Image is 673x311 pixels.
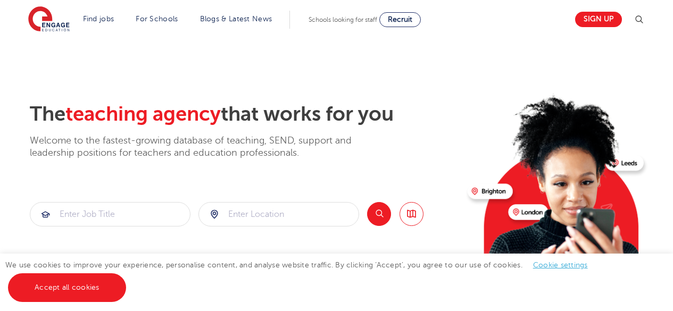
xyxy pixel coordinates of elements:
span: We use cookies to improve your experience, personalise content, and analyse website traffic. By c... [5,261,599,291]
button: Search [367,202,391,226]
h2: The that works for you [30,102,459,127]
a: Recruit [379,12,421,27]
a: For Schools [136,15,178,23]
input: Submit [30,203,190,226]
a: Sign up [575,12,622,27]
a: Find jobs [83,15,114,23]
a: Accept all cookies [8,273,126,302]
input: Submit [199,203,359,226]
p: Welcome to the fastest-growing database of teaching, SEND, support and leadership positions for t... [30,135,381,159]
span: Recruit [388,15,412,23]
a: Blogs & Latest News [200,15,272,23]
a: Cookie settings [533,261,588,269]
div: Submit [30,202,190,226]
img: Engage Education [28,6,70,33]
div: Submit [198,202,359,226]
span: Schools looking for staff [309,16,377,23]
span: teaching agency [65,103,221,125]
